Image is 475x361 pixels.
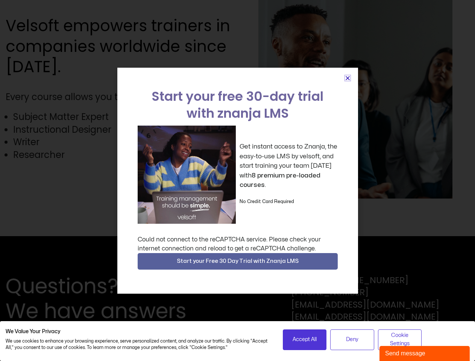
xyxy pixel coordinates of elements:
span: Start your Free 30 Day Trial with Znanja LMS [177,257,299,266]
button: Accept all cookies [283,329,327,350]
span: Accept All [293,335,317,344]
h2: We Value Your Privacy [6,328,272,335]
button: Adjust cookie preferences [378,329,422,350]
div: Could not connect to the reCAPTCHA service. Please check your internet connection and reload to g... [138,235,338,253]
button: Start your Free 30 Day Trial with Znanja LMS [138,253,338,270]
strong: 8 premium pre-loaded courses [240,172,320,188]
span: Deny [346,335,358,344]
button: Deny all cookies [330,329,374,350]
span: Cookie Settings [383,331,417,348]
p: Get instant access to Znanja, the easy-to-use LMS by velsoft, and start training your team [DATE]... [240,142,338,190]
iframe: chat widget [379,344,471,361]
p: We use cookies to enhance your browsing experience, serve personalized content, and analyze our t... [6,338,272,351]
strong: No Credit Card Required [240,199,294,204]
img: a woman sitting at her laptop dancing [138,126,236,224]
h2: Start your free 30-day trial with znanja LMS [138,88,338,122]
a: Close [345,75,351,81]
